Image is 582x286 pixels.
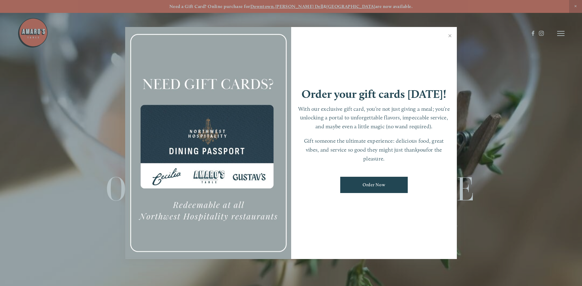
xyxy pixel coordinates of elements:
a: Order Now [340,177,408,193]
p: With our exclusive gift card, you’re not just giving a meal; you’re unlocking a portal to unforge... [297,105,451,131]
h1: Order your gift cards [DATE]! [302,88,446,100]
p: Gift someone the ultimate experience: delicious food, great vibes, and service so good they might... [297,137,451,163]
a: Close [444,28,456,45]
em: you [418,146,426,153]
